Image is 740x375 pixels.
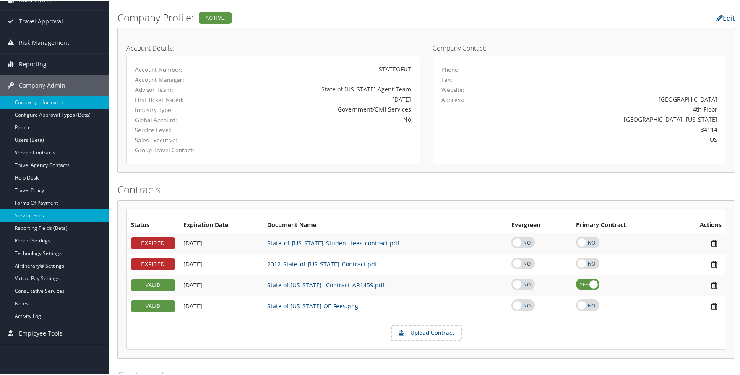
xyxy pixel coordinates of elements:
[263,217,507,232] th: Document Name
[183,281,259,288] div: Add/Edit Date
[433,44,726,51] h4: Company Contact:
[441,75,452,83] label: Fax:
[507,217,572,232] th: Evergreen
[135,125,219,133] label: Service Level:
[183,259,202,267] span: [DATE]
[179,217,263,232] th: Expiration Date
[392,325,461,339] label: Upload Contract
[135,85,219,93] label: Advisor Team:
[267,280,385,288] a: State of [US_STATE] _Contract_AR1459.pdf
[183,238,202,246] span: [DATE]
[441,65,460,73] label: Phone:
[117,182,735,196] h2: Contracts:
[183,280,202,288] span: [DATE]
[19,53,47,74] span: Reporting
[231,114,411,123] div: No
[513,134,717,143] div: US
[183,239,259,246] div: Add/Edit Date
[716,13,735,22] a: Edit
[135,135,219,143] label: Sales Executive:
[183,302,259,309] div: Add/Edit Date
[135,145,219,154] label: Group Travel Contact:
[267,259,377,267] a: 2012_State_of_[US_STATE]_Contract.pdf
[19,10,63,31] span: Travel Approval
[513,94,717,103] div: [GEOGRAPHIC_DATA]
[131,299,175,311] div: VALID
[135,75,219,83] label: Account Manager:
[19,74,65,95] span: Company Admin
[131,279,175,290] div: VALID
[441,95,464,103] label: Address:
[673,217,726,232] th: Actions
[267,238,399,246] a: State_of_[US_STATE]_Student_fees_contract.pdf
[183,260,259,267] div: Add/Edit Date
[135,65,219,73] label: Account Number:
[19,31,69,52] span: Risk Management
[126,44,420,51] h4: Account Details:
[707,259,722,268] i: Remove Contract
[127,217,179,232] th: Status
[707,238,722,247] i: Remove Contract
[231,64,411,73] div: STATEOFUT
[183,301,202,309] span: [DATE]
[513,114,717,123] div: [GEOGRAPHIC_DATA], [US_STATE]
[267,301,358,309] a: State of [US_STATE] OE Fees.png
[135,105,219,113] label: Industry Type:
[117,10,525,24] h2: Company Profile:
[131,258,175,269] div: EXPIRED
[231,104,411,113] div: Government/Civil Services
[131,237,175,248] div: EXPIRED
[572,217,673,232] th: Primary Contract
[707,280,722,289] i: Remove Contract
[707,301,722,310] i: Remove Contract
[513,104,717,113] div: 4th Floor
[135,115,219,123] label: Global Account:
[19,322,63,343] span: Employee Tools
[441,85,464,93] label: Website:
[231,84,411,93] div: State of [US_STATE] Agent Team
[135,95,219,103] label: First Ticket Issued:
[199,11,232,23] div: Active
[513,124,717,133] div: 84114
[231,94,411,103] div: [DATE]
